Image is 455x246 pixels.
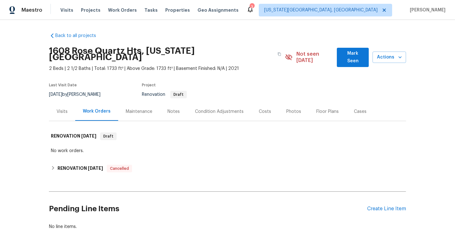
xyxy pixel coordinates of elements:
[274,48,285,60] button: Copy Address
[250,4,254,10] div: 3
[88,166,103,170] span: [DATE]
[286,108,301,115] div: Photos
[167,108,180,115] div: Notes
[51,148,404,154] div: No work orders.
[49,92,62,97] span: [DATE]
[296,51,333,64] span: Not seen [DATE]
[378,53,401,61] span: Actions
[144,8,158,12] span: Tasks
[49,65,285,72] span: 2 Beds | 2 1/2 Baths | Total: 1733 ft² | Above Grade: 1733 ft² | Basement Finished: N/A | 2021
[49,194,367,224] h2: Pending Line Items
[316,108,339,115] div: Floor Plans
[49,33,110,39] a: Back to all projects
[81,7,100,13] span: Projects
[259,108,271,115] div: Costs
[49,91,108,98] div: by [PERSON_NAME]
[197,7,239,13] span: Geo Assignments
[264,7,378,13] span: [US_STATE][GEOGRAPHIC_DATA], [GEOGRAPHIC_DATA]
[195,108,244,115] div: Condition Adjustments
[21,7,42,13] span: Maestro
[342,50,364,65] span: Mark Seen
[49,126,406,146] div: RENOVATION [DATE]Draft
[49,83,77,87] span: Last Visit Date
[171,93,186,96] span: Draft
[101,133,116,139] span: Draft
[107,165,131,172] span: Cancelled
[142,83,156,87] span: Project
[49,224,406,230] div: No line items.
[126,108,152,115] div: Maintenance
[165,7,190,13] span: Properties
[354,108,367,115] div: Cases
[51,132,96,140] h6: RENOVATION
[367,206,406,212] div: Create Line Item
[49,161,406,176] div: RENOVATION [DATE]Cancelled
[49,48,274,60] h2: 1608 Rose Quartz Hts, [US_STATE][GEOGRAPHIC_DATA]
[142,92,187,97] span: Renovation
[407,7,446,13] span: [PERSON_NAME]
[337,48,369,67] button: Mark Seen
[108,7,137,13] span: Work Orders
[83,108,111,114] div: Work Orders
[373,52,406,63] button: Actions
[81,134,96,138] span: [DATE]
[57,108,68,115] div: Visits
[58,165,103,172] h6: RENOVATION
[60,7,73,13] span: Visits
